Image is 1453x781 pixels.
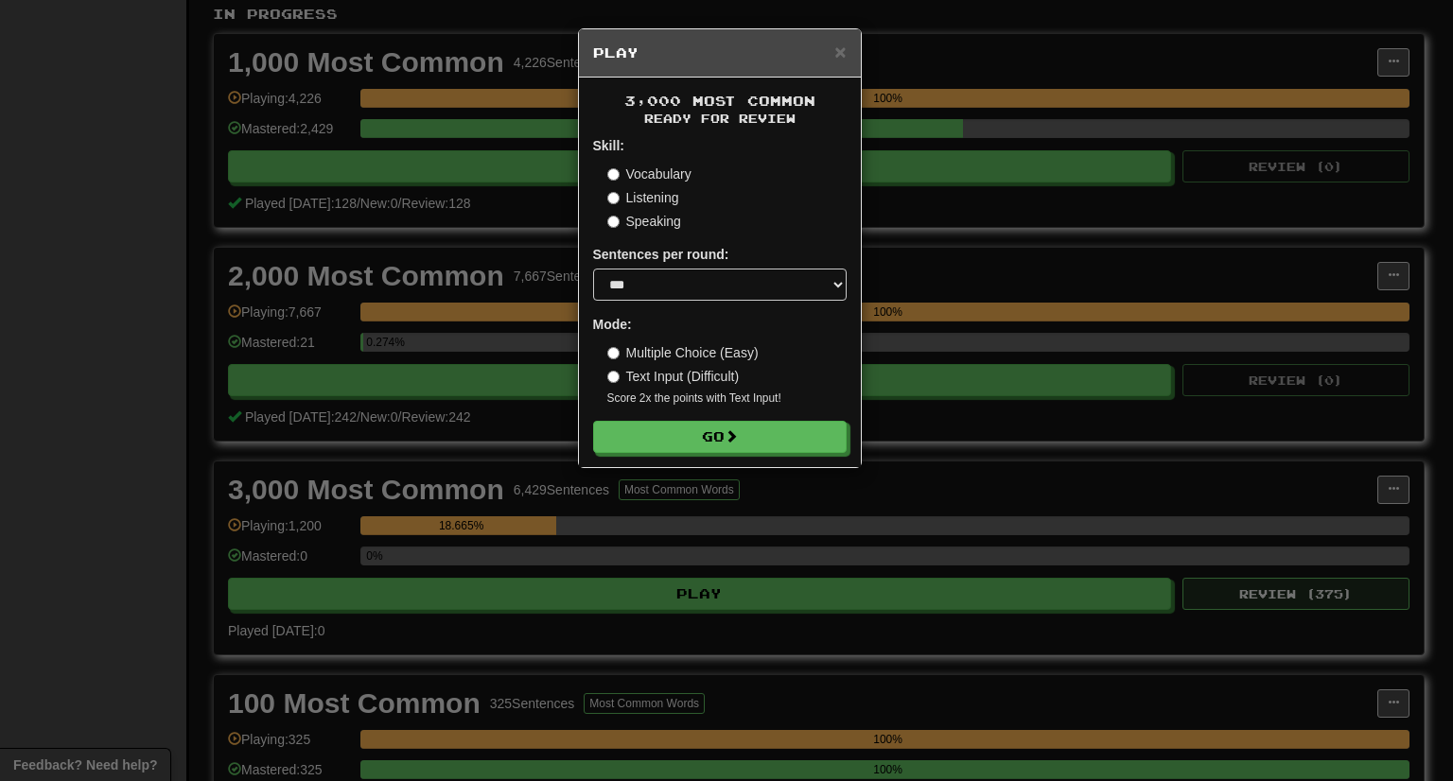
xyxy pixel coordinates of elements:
[607,212,681,231] label: Speaking
[593,138,624,153] strong: Skill:
[607,216,620,228] input: Speaking
[607,188,679,207] label: Listening
[834,42,846,61] button: Close
[607,343,759,362] label: Multiple Choice (Easy)
[607,168,620,181] input: Vocabulary
[607,367,740,386] label: Text Input (Difficult)
[593,111,847,127] small: Ready for Review
[607,347,620,359] input: Multiple Choice (Easy)
[607,390,847,407] small: Score 2x the points with Text Input !
[834,41,846,62] span: ×
[593,245,729,264] label: Sentences per round:
[607,371,620,383] input: Text Input (Difficult)
[593,43,847,62] h5: Play
[607,192,620,204] input: Listening
[624,93,815,109] span: 3,000 Most Common
[607,165,691,183] label: Vocabulary
[593,421,847,453] button: Go
[593,317,632,332] strong: Mode:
